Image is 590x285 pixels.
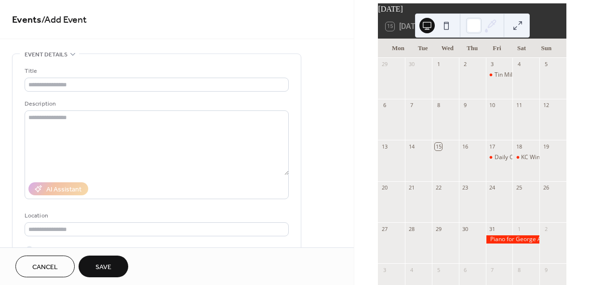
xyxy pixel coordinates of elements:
div: 2 [462,61,469,68]
div: 14 [408,143,415,150]
div: 22 [435,184,442,191]
div: 1 [515,225,523,232]
div: 30 [408,61,415,68]
div: 29 [381,61,388,68]
div: 28 [408,225,415,232]
div: Thu [460,39,484,58]
div: Title [25,66,287,76]
div: 11 [515,102,523,109]
div: 6 [462,266,469,273]
div: 31 [489,225,496,232]
div: 7 [408,102,415,109]
div: 6 [381,102,388,109]
div: Daily Objective Distillery [486,153,513,162]
div: Location [25,211,287,221]
span: Event details [25,50,67,60]
div: Tue [411,39,435,58]
div: 18 [515,143,523,150]
div: 9 [462,102,469,109]
span: Save [95,262,111,272]
div: 4 [515,61,523,68]
div: 4 [408,266,415,273]
div: Piano for George Arbuckle St Louis [486,235,540,244]
div: 16 [462,143,469,150]
span: Cancel [32,262,58,272]
div: Tin Mill/ Hermann, Mo [486,71,513,79]
div: KC Wine Co [512,153,539,162]
div: 5 [542,61,550,68]
div: 25 [515,184,523,191]
div: Tin Mill/ Hermann, Mo [495,71,554,79]
div: KC Wine Co [521,153,552,162]
div: 20 [381,184,388,191]
div: 24 [489,184,496,191]
button: Cancel [15,256,75,277]
div: 15 [435,143,442,150]
div: 13 [381,143,388,150]
div: Mon [386,39,410,58]
button: Save [79,256,128,277]
span: Link to Google Maps [36,244,89,255]
a: Events [12,11,41,29]
div: 12 [542,102,550,109]
div: 5 [435,266,442,273]
div: 3 [489,61,496,68]
div: 17 [489,143,496,150]
div: 7 [489,266,496,273]
div: 30 [462,225,469,232]
div: 10 [489,102,496,109]
div: 1 [435,61,442,68]
div: [DATE] [378,3,566,15]
div: 9 [542,266,550,273]
div: 8 [435,102,442,109]
span: / Add Event [41,11,87,29]
div: Daily Objective Distillery [495,153,560,162]
div: 2 [542,225,550,232]
div: 29 [435,225,442,232]
div: 27 [381,225,388,232]
div: 26 [542,184,550,191]
div: Description [25,99,287,109]
div: 19 [542,143,550,150]
div: Sun [534,39,559,58]
div: Fri [484,39,509,58]
div: Sat [510,39,534,58]
div: 21 [408,184,415,191]
div: 3 [381,266,388,273]
div: 23 [462,184,469,191]
div: 8 [515,266,523,273]
div: Wed [435,39,460,58]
